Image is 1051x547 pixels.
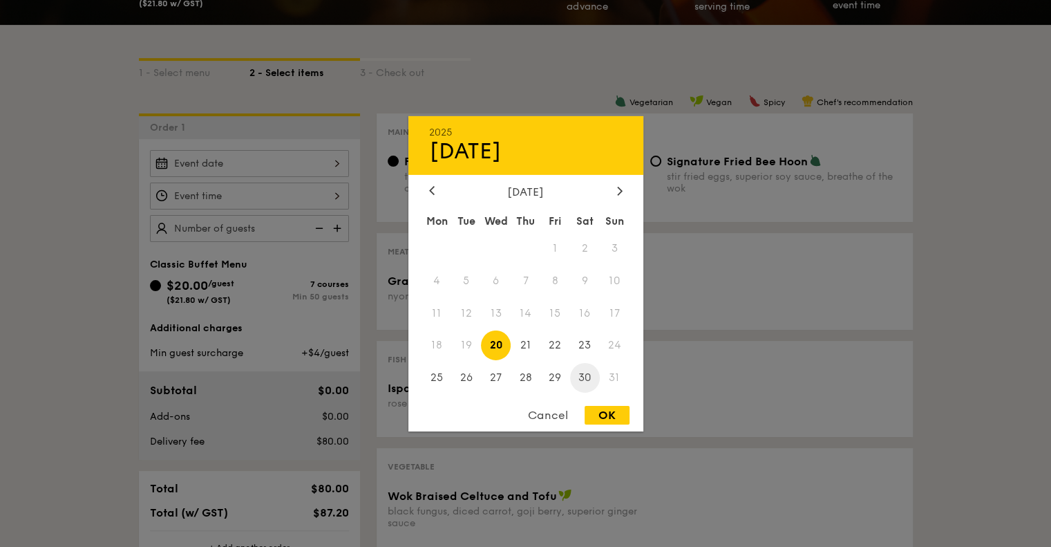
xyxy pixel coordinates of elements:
[481,331,511,360] span: 20
[429,126,623,138] div: 2025
[511,331,540,360] span: 21
[540,298,570,328] span: 15
[600,266,629,295] span: 10
[451,363,481,393] span: 26
[600,233,629,263] span: 3
[570,331,600,360] span: 23
[540,331,570,360] span: 22
[585,406,629,425] div: OK
[511,208,540,233] div: Thu
[429,138,623,164] div: [DATE]
[570,233,600,263] span: 2
[600,208,629,233] div: Sun
[511,266,540,295] span: 7
[451,208,481,233] div: Tue
[422,331,452,360] span: 18
[570,298,600,328] span: 16
[514,406,582,425] div: Cancel
[422,266,452,295] span: 4
[481,208,511,233] div: Wed
[422,363,452,393] span: 25
[429,185,623,198] div: [DATE]
[540,266,570,295] span: 8
[600,363,629,393] span: 31
[511,298,540,328] span: 14
[511,363,540,393] span: 28
[540,233,570,263] span: 1
[570,363,600,393] span: 30
[481,363,511,393] span: 27
[422,298,452,328] span: 11
[451,266,481,295] span: 5
[570,208,600,233] div: Sat
[422,208,452,233] div: Mon
[540,363,570,393] span: 29
[451,331,481,360] span: 19
[540,208,570,233] div: Fri
[481,298,511,328] span: 13
[570,266,600,295] span: 9
[600,298,629,328] span: 17
[600,331,629,360] span: 24
[481,266,511,295] span: 6
[451,298,481,328] span: 12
